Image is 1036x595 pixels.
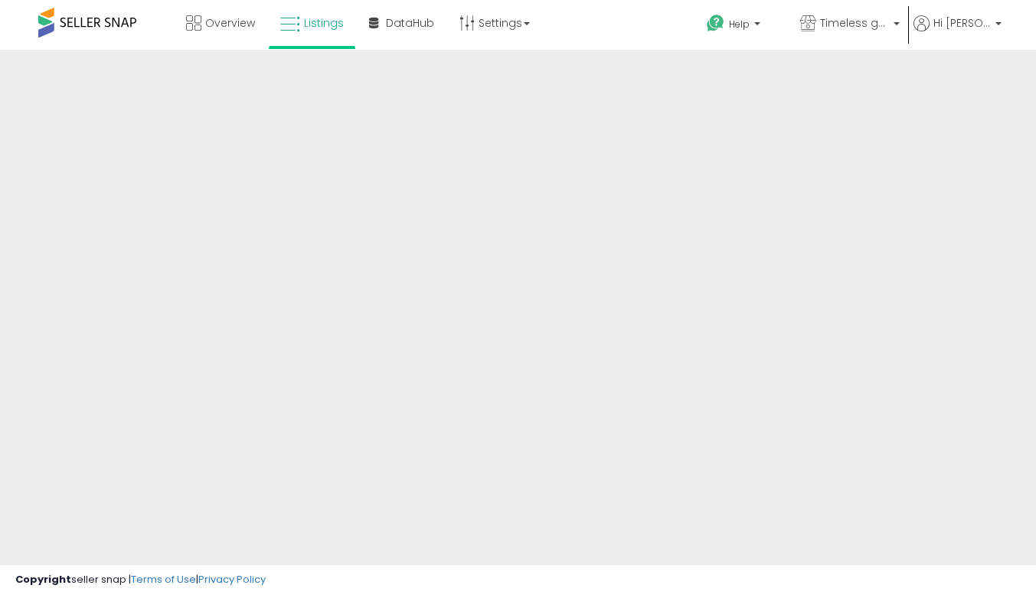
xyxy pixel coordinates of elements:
span: Overview [205,15,255,31]
span: Listings [304,15,344,31]
a: Terms of Use [131,572,196,587]
a: Help [694,2,786,50]
strong: Copyright [15,572,71,587]
span: Hi [PERSON_NAME] [933,15,991,31]
span: DataHub [386,15,434,31]
div: seller snap | | [15,573,266,587]
span: Help [729,18,750,31]
i: Get Help [706,14,725,33]
a: Privacy Policy [198,572,266,587]
span: Timeless goods [820,15,889,31]
a: Hi [PERSON_NAME] [913,15,1002,50]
